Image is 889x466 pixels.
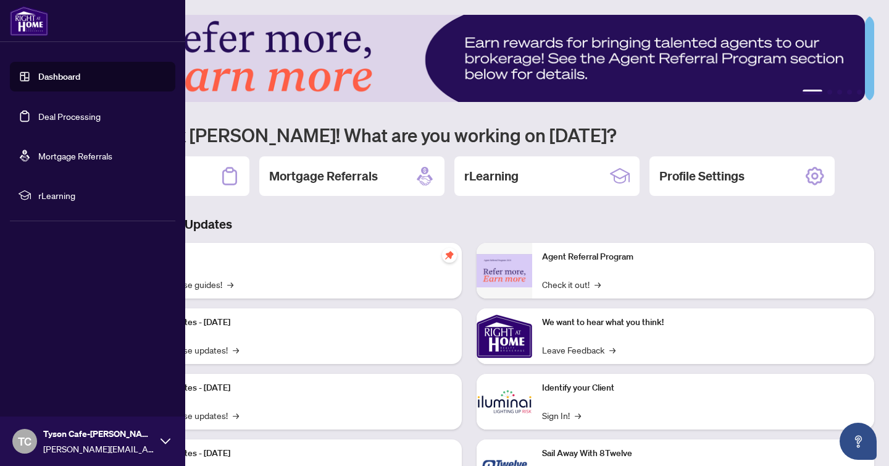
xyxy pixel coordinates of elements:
h3: Brokerage & Industry Updates [64,216,874,233]
button: 3 [837,90,842,95]
a: Check it out!→ [542,277,601,291]
span: → [595,277,601,291]
span: → [233,343,239,357]
span: → [609,343,616,357]
img: Slide 0 [64,15,865,102]
span: TC [18,433,31,450]
a: Sign In!→ [542,409,581,422]
p: We want to hear what you think! [542,316,864,329]
h2: Profile Settings [659,167,745,185]
p: Platform Updates - [DATE] [130,316,452,329]
a: Leave Feedback→ [542,343,616,357]
a: Mortgage Referrals [38,150,112,161]
img: Agent Referral Program [477,254,532,288]
img: logo [10,6,48,36]
p: Self-Help [130,250,452,264]
button: 5 [857,90,862,95]
a: Dashboard [38,71,80,82]
span: Tyson Cafe-[PERSON_NAME] [43,427,154,441]
img: Identify your Client [477,374,532,430]
button: 4 [847,90,852,95]
span: rLearning [38,189,167,202]
p: Identify your Client [542,381,864,395]
button: Open asap [840,423,877,460]
span: pushpin [442,248,457,263]
p: Platform Updates - [DATE] [130,381,452,395]
h1: Welcome back [PERSON_NAME]! What are you working on [DATE]? [64,123,874,146]
button: 1 [803,90,822,95]
p: Sail Away With 8Twelve [542,447,864,460]
p: Agent Referral Program [542,250,864,264]
span: [PERSON_NAME][EMAIL_ADDRESS][DOMAIN_NAME] [43,442,154,455]
span: → [233,409,239,422]
a: Deal Processing [38,111,101,122]
h2: rLearning [464,167,519,185]
img: We want to hear what you think! [477,308,532,364]
button: 2 [827,90,832,95]
span: → [575,409,581,422]
h2: Mortgage Referrals [269,167,378,185]
span: → [227,277,233,291]
p: Platform Updates - [DATE] [130,447,452,460]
